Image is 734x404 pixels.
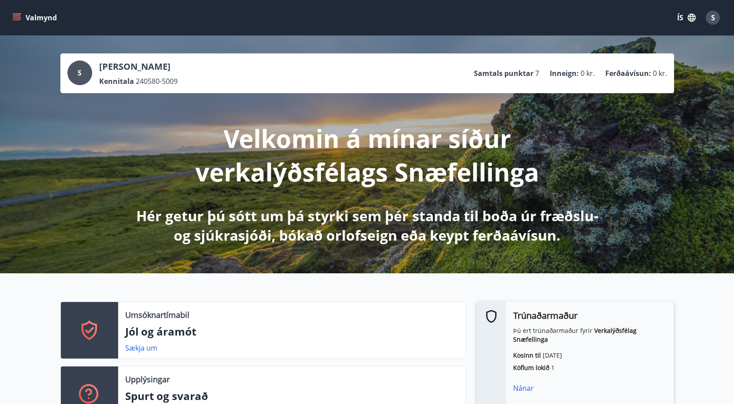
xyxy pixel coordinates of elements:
p: Velkomin á mínar síður verkalýðsfélags Snæfellinga [134,121,600,189]
span: S [711,13,715,23]
button: ÍS [672,10,700,26]
div: Nánar [513,383,667,393]
p: Ferðaávísun : [605,68,651,78]
p: Kosinn til [513,351,667,360]
p: Kennitala [99,76,134,86]
p: Þú ert trúnaðarmaður fyrir [513,326,667,344]
strong: Verkalýðsfélag Snæfellinga [513,326,637,344]
p: Spurt og svarað [125,389,458,404]
a: Sækja um [125,343,157,353]
span: S [78,68,82,78]
span: 240580-5009 [136,76,178,86]
p: Samtals punktar [474,68,533,78]
span: 7 [535,68,539,78]
h6: Trúnaðarmaður [513,309,667,323]
span: 0 kr. [581,68,595,78]
span: 1 [551,363,555,372]
p: Köflum lokið [513,363,667,372]
p: Inneign : [550,68,579,78]
button: S [702,7,723,28]
p: Hér getur þú sótt um þá styrki sem þér standa til boða úr fræðslu- og sjúkrasjóði, bókað orlofsei... [134,206,600,245]
p: Upplýsingar [125,374,170,385]
p: Jól og áramót [125,324,458,339]
button: menu [11,10,60,26]
p: [PERSON_NAME] [99,60,178,73]
span: 0 kr. [653,68,667,78]
p: Umsóknartímabil [125,309,190,321]
span: [DATE] [543,351,562,359]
